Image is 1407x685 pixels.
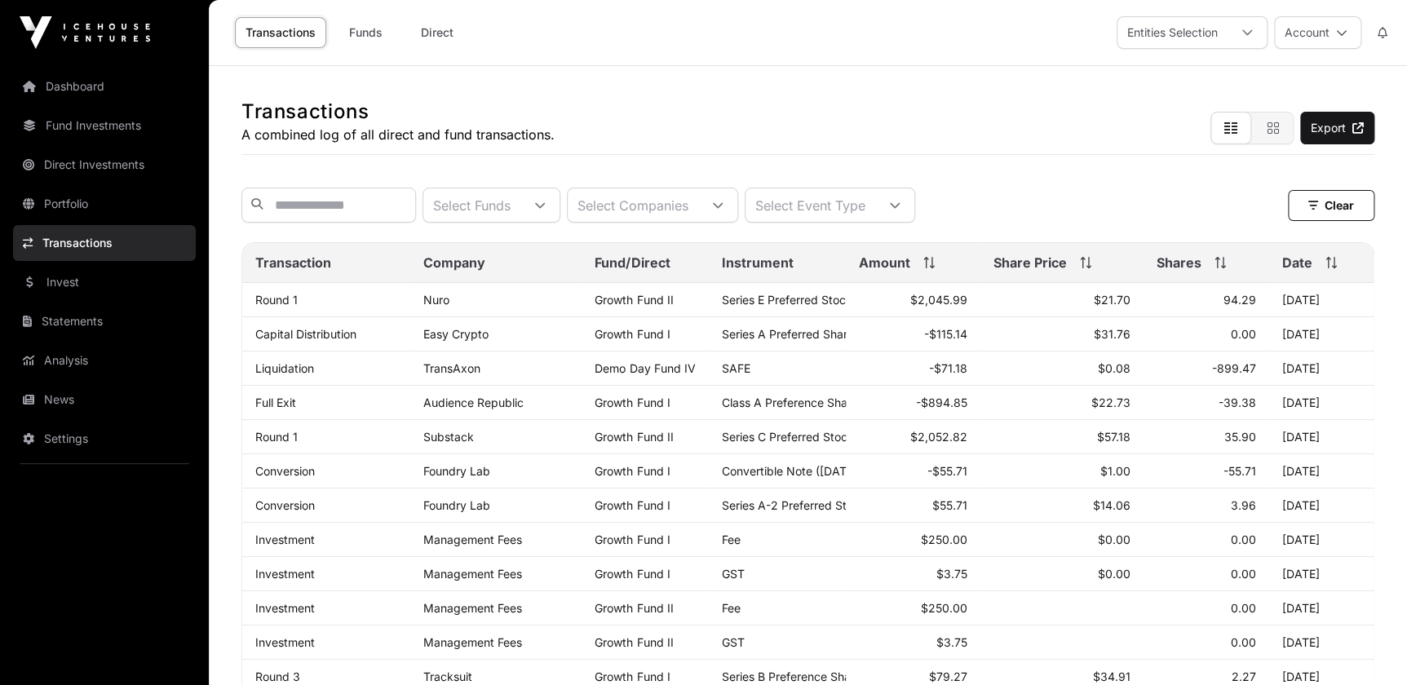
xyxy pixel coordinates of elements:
span: Share Price [993,253,1067,272]
a: Invest [13,264,196,300]
a: Growth Fund I [595,464,670,478]
a: Liquidation [255,361,314,375]
span: -39.38 [1219,396,1256,409]
span: -899.47 [1212,361,1256,375]
span: Series A-2 Preferred Stock [721,498,865,512]
a: Direct [405,17,470,48]
span: Transaction [255,253,331,272]
span: $34.91 [1093,670,1130,683]
span: $22.73 [1091,396,1130,409]
button: Clear [1288,190,1374,221]
span: Convertible Note ([DATE]) [721,464,861,478]
span: $0.00 [1098,533,1130,546]
a: Growth Fund II [595,293,673,307]
span: 35.90 [1224,430,1256,444]
span: Fee [721,601,740,615]
span: 0.00 [1231,601,1256,615]
span: Fee [721,533,740,546]
img: Icehouse Ventures Logo [20,16,150,49]
span: $0.08 [1098,361,1130,375]
a: Investment [255,567,315,581]
span: 0.00 [1231,635,1256,649]
a: Conversion [255,464,315,478]
td: $55.71 [846,488,980,523]
td: [DATE] [1269,523,1374,557]
div: Entities Selection [1117,17,1228,48]
td: $250.00 [846,523,980,557]
span: Series B Preference Shares [721,670,866,683]
a: Growth Fund I [595,498,670,512]
span: 0.00 [1231,327,1256,341]
iframe: Chat Widget [1325,607,1407,685]
a: Investment [255,533,315,546]
span: Date [1282,253,1312,272]
a: Statements [13,303,196,339]
span: GST [721,567,744,581]
a: Investment [255,601,315,615]
span: $0.00 [1098,567,1130,581]
a: Investment [255,635,315,649]
span: 0.00 [1231,533,1256,546]
span: $57.18 [1097,430,1130,444]
a: Settings [13,421,196,457]
a: Conversion [255,498,315,512]
span: 3.96 [1231,498,1256,512]
p: Management Fees [423,567,569,581]
span: $31.76 [1094,327,1130,341]
span: Shares [1157,253,1201,272]
a: Growth Fund II [595,430,673,444]
td: $3.75 [846,557,980,591]
span: Series A Preferred Share [721,327,853,341]
td: $3.75 [846,625,980,660]
a: Growth Fund I [595,327,670,341]
td: [DATE] [1269,557,1374,591]
a: Substack [423,430,474,444]
span: Series E Preferred Stock [721,293,852,307]
a: Growth Fund I [595,670,670,683]
a: Growth Fund II [595,635,673,649]
a: Fund Investments [13,108,196,144]
a: Audience Republic [423,396,524,409]
a: Transactions [235,17,326,48]
div: Select Companies [568,188,698,222]
td: [DATE] [1269,283,1374,317]
span: Fund/Direct [595,253,670,272]
td: [DATE] [1269,317,1374,351]
span: 0.00 [1231,567,1256,581]
td: $2,052.82 [846,420,980,454]
a: Full Exit [255,396,296,409]
a: Foundry Lab [423,498,490,512]
button: Account [1274,16,1361,49]
span: 2.27 [1232,670,1256,683]
td: $250.00 [846,591,980,625]
a: Round 1 [255,430,298,444]
a: Growth Fund I [595,567,670,581]
td: -$894.85 [846,386,980,420]
td: [DATE] [1269,591,1374,625]
a: Analysis [13,342,196,378]
a: Growth Fund I [595,533,670,546]
a: Tracksuit [423,670,472,683]
a: Foundry Lab [423,464,490,478]
a: Direct Investments [13,147,196,183]
a: Export [1300,112,1374,144]
td: [DATE] [1269,488,1374,523]
td: -$55.71 [846,454,980,488]
a: Easy Crypto [423,327,489,341]
span: $1.00 [1100,464,1130,478]
td: [DATE] [1269,386,1374,420]
p: Management Fees [423,533,569,546]
a: Dashboard [13,68,196,104]
span: 94.29 [1223,293,1256,307]
span: Instrument [721,253,793,272]
a: Growth Fund II [595,601,673,615]
p: A combined log of all direct and fund transactions. [241,125,555,144]
a: Demo Day Fund IV [595,361,695,375]
td: -$71.18 [846,351,980,386]
td: $2,045.99 [846,283,980,317]
a: TransAxon [423,361,480,375]
td: [DATE] [1269,625,1374,660]
div: Select Funds [423,188,520,222]
p: Management Fees [423,635,569,649]
td: [DATE] [1269,454,1374,488]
